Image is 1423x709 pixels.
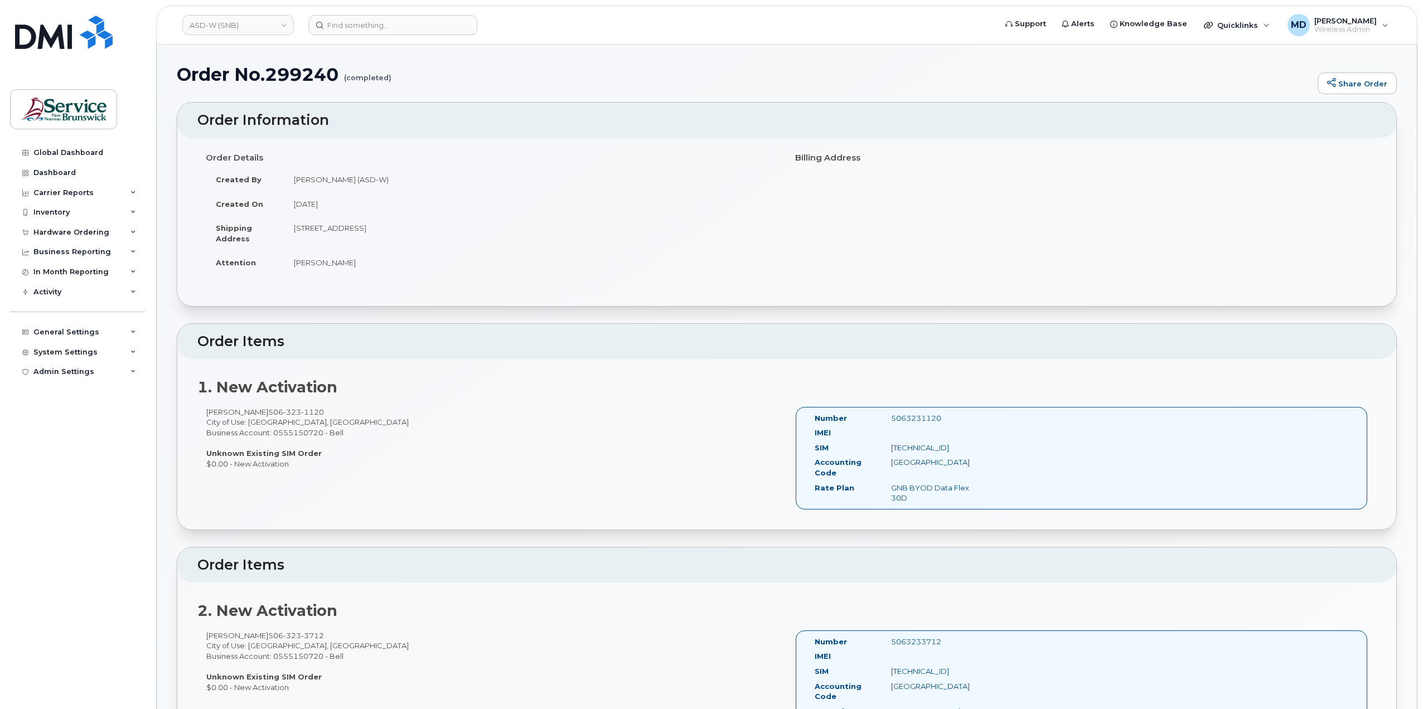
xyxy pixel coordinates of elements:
div: [PERSON_NAME] City of Use: [GEOGRAPHIC_DATA], [GEOGRAPHIC_DATA] Business Account: 0555150720 - Be... [197,630,787,692]
strong: Created By [216,175,262,184]
div: [GEOGRAPHIC_DATA] [883,457,989,468]
td: [DATE] [284,192,778,216]
label: SIM [815,443,829,453]
strong: Attention [216,258,256,267]
label: Accounting Code [815,681,874,702]
label: IMEI [815,651,831,662]
div: GNB BYOD Data Flex 30D [883,483,989,503]
span: 506 [268,631,324,640]
div: 5063231120 [883,413,989,424]
div: [TECHNICAL_ID] [883,666,989,677]
span: 323 [283,631,301,640]
h4: Billing Address [795,153,1368,163]
strong: Unknown Existing SIM Order [206,449,322,458]
label: Number [815,413,847,424]
span: 1120 [301,407,324,416]
div: [GEOGRAPHIC_DATA] [883,681,989,692]
label: Number [815,637,847,647]
h4: Order Details [206,153,778,163]
h2: Order Items [197,557,1376,573]
strong: Unknown Existing SIM Order [206,672,322,681]
td: [STREET_ADDRESS] [284,216,778,250]
label: Accounting Code [815,457,874,478]
span: 3712 [301,631,324,640]
td: [PERSON_NAME] [284,250,778,275]
small: (completed) [344,65,391,82]
label: SIM [815,666,829,677]
strong: 1. New Activation [197,378,337,396]
label: IMEI [815,428,831,438]
a: Share Order [1318,72,1397,95]
h1: Order No.299240 [177,65,1312,84]
div: [TECHNICAL_ID] [883,443,989,453]
span: 323 [283,407,301,416]
div: [PERSON_NAME] City of Use: [GEOGRAPHIC_DATA], [GEOGRAPHIC_DATA] Business Account: 0555150720 - Be... [197,407,787,469]
strong: Shipping Address [216,224,252,243]
h2: Order Items [197,334,1376,349]
label: Rate Plan [815,483,854,493]
td: [PERSON_NAME] (ASD-W) [284,167,778,192]
strong: Created On [216,200,263,208]
h2: Order Information [197,113,1376,128]
div: 5063233712 [883,637,989,647]
span: 506 [268,407,324,416]
strong: 2. New Activation [197,601,337,620]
